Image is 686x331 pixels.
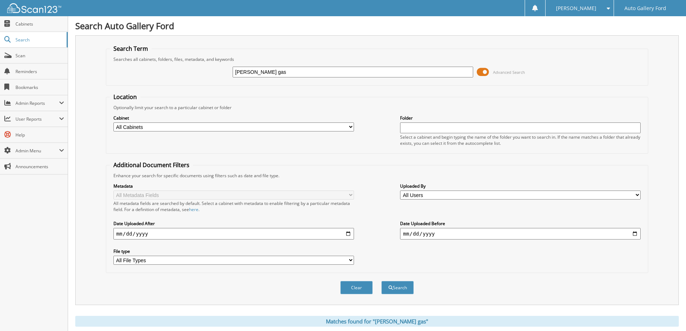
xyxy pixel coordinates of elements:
span: [PERSON_NAME] [556,6,596,10]
div: Select a cabinet and begin typing the name of the folder you want to search in. If the name match... [400,134,641,146]
img: scan123-logo-white.svg [7,3,61,13]
div: Optionally limit your search to a particular cabinet or folder [110,104,644,111]
button: Clear [340,281,373,294]
label: Date Uploaded After [113,220,354,227]
legend: Search Term [110,45,152,53]
label: File type [113,248,354,254]
span: Announcements [15,164,64,170]
div: All metadata fields are searched by default. Select a cabinet with metadata to enable filtering b... [113,200,354,213]
legend: Additional Document Filters [110,161,193,169]
span: Admin Menu [15,148,59,154]
label: Metadata [113,183,354,189]
label: Date Uploaded Before [400,220,641,227]
span: Bookmarks [15,84,64,90]
input: end [400,228,641,240]
span: Advanced Search [493,70,525,75]
label: Cabinet [113,115,354,121]
span: User Reports [15,116,59,122]
span: Search [15,37,63,43]
span: Cabinets [15,21,64,27]
span: Help [15,132,64,138]
legend: Location [110,93,140,101]
label: Folder [400,115,641,121]
input: start [113,228,354,240]
div: Enhance your search for specific documents using filters such as date and file type. [110,173,644,179]
span: Auto Gallery Ford [624,6,666,10]
span: Reminders [15,68,64,75]
span: Scan [15,53,64,59]
button: Search [381,281,414,294]
div: Searches all cabinets, folders, files, metadata, and keywords [110,56,644,62]
h1: Search Auto Gallery Ford [75,20,679,32]
div: Matches found for "[PERSON_NAME] gas" [75,316,679,327]
span: Admin Reports [15,100,59,106]
label: Uploaded By [400,183,641,189]
a: here [189,206,198,213]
